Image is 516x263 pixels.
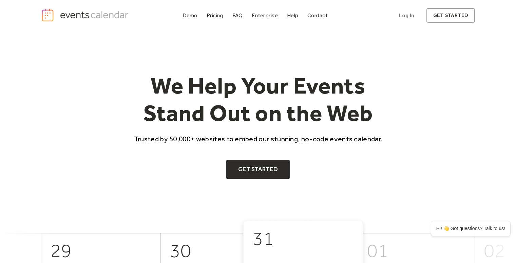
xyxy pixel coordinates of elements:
[180,11,200,20] a: Demo
[252,14,278,17] div: Enterprise
[426,8,475,23] a: get started
[392,8,421,23] a: Log In
[207,14,223,17] div: Pricing
[183,14,197,17] div: Demo
[204,11,226,20] a: Pricing
[128,72,388,127] h1: We Help Your Events Stand Out on the Web
[232,14,243,17] div: FAQ
[287,14,298,17] div: Help
[230,11,246,20] a: FAQ
[128,134,388,144] p: Trusted by 50,000+ websites to embed our stunning, no-code events calendar.
[284,11,301,20] a: Help
[305,11,330,20] a: Contact
[41,8,131,22] a: home
[307,14,328,17] div: Contact
[249,11,280,20] a: Enterprise
[226,160,290,179] a: Get Started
